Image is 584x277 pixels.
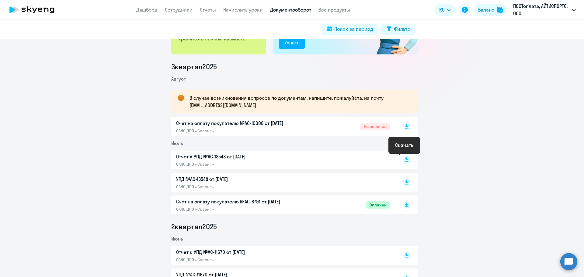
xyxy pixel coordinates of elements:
p: Отчет к УПД №AC-13548 от [DATE] [176,153,304,160]
div: Поиск за период [334,25,373,33]
img: balance [497,7,503,13]
a: Начислить уроки [223,7,263,13]
div: Фильтр [394,25,410,33]
p: Отчет к УПД №AC-11670 от [DATE] [176,248,304,256]
a: Отчет к УПД №AC-13548 от [DATE]ОАНО ДПО «Скаенг» [176,153,390,167]
span: Не оплачен [360,123,390,130]
p: УПД №AC-13548 от [DATE] [176,175,304,183]
a: Счет на оплату покупателю №AC-10008 от [DATE]ОАНО ДПО «Скаенг»Не оплачен [176,119,390,133]
p: ОАНО ДПО «Скаенг» [176,128,304,133]
li: 3 квартал 2025 [171,62,418,71]
span: Июнь [171,236,183,242]
a: Все продукты [318,7,350,13]
a: Дашборд [136,7,158,13]
button: Балансbalance [474,4,506,16]
p: Счет на оплату покупателю №AC-8791 от [DATE] [176,198,304,205]
div: Баланс [478,6,494,13]
a: Счет на оплату покупателю №AC-8791 от [DATE]ОАНО ДПО «Скаенг»Оплачен [176,198,390,212]
a: Сотрудники [165,7,193,13]
button: Поиск за период [322,24,378,35]
span: Оплачен [366,201,390,209]
button: Фильтр [382,24,415,35]
a: Отчет к УПД №AC-11670 от [DATE]ОАНО ДПО «Скаенг» [176,248,390,262]
button: ПОСТоплата, АЙТИСПОРТС, ООО [510,2,579,17]
p: Счет на оплату покупателю №AC-10008 от [DATE] [176,119,304,127]
p: ОАНО ДПО «Скаенг» [176,257,304,262]
span: RU [439,6,445,13]
p: ОАНО ДПО «Скаенг» [176,161,304,167]
span: Июль [171,140,183,146]
li: 2 квартал 2025 [171,222,418,231]
a: УПД №AC-13548 от [DATE]ОАНО ДПО «Скаенг» [176,175,390,189]
div: Скачать [395,141,413,149]
button: Узнать [279,37,305,49]
span: Август [171,76,186,82]
p: ПОСТоплата, АЙТИСПОРТС, ООО [513,2,570,17]
p: ОАНО ДПО «Скаенг» [176,206,304,212]
a: Документооборот [270,7,311,13]
p: В случае возникновения вопросов по документам, напишите, пожалуйста, на почту [EMAIL_ADDRESS][DOM... [189,94,407,109]
button: RU [435,4,455,16]
a: Отчеты [200,7,216,13]
p: ОАНО ДПО «Скаенг» [176,184,304,189]
div: Узнать [284,39,299,46]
